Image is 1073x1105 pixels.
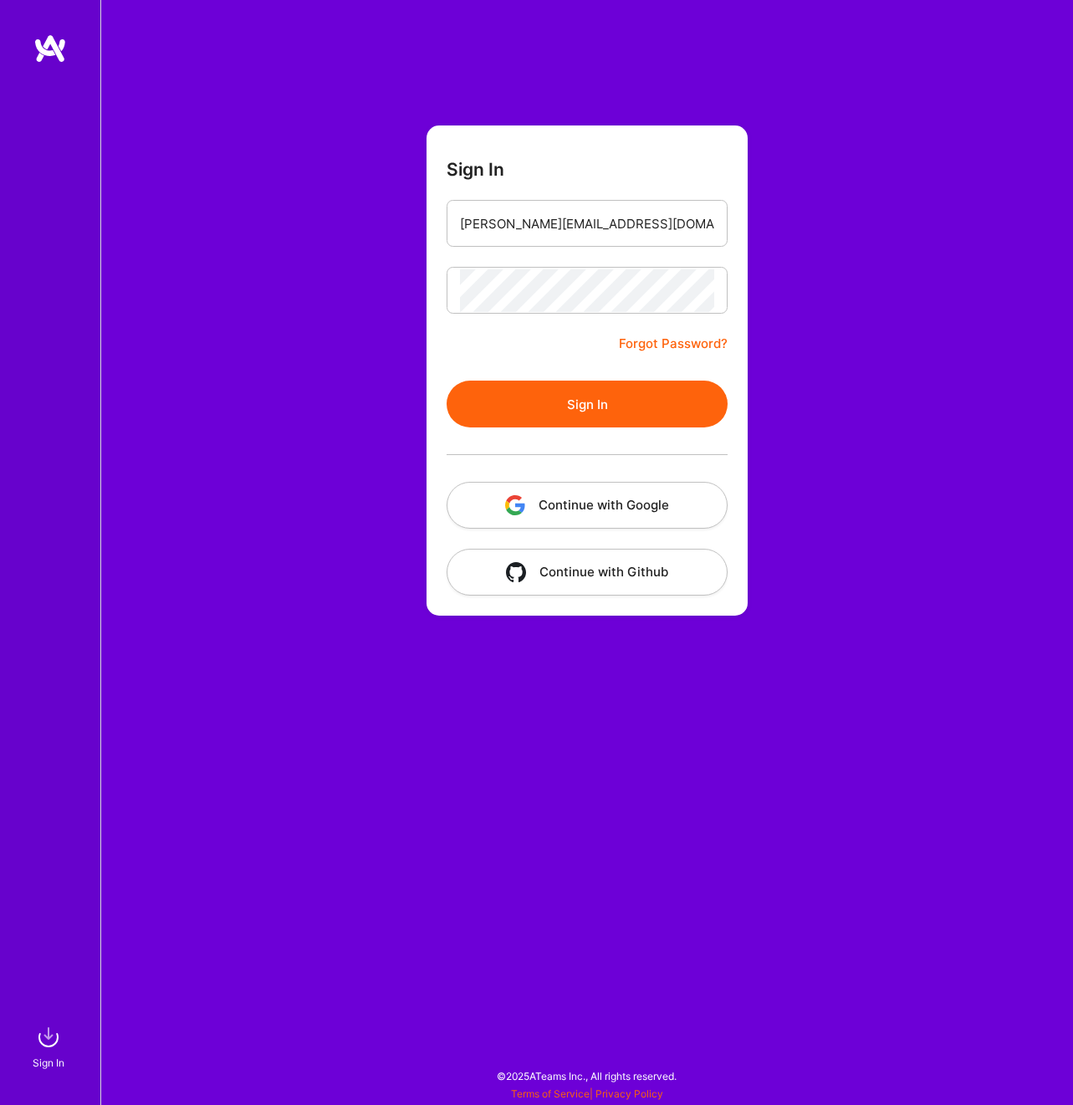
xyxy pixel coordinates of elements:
[460,202,714,245] input: Email...
[511,1087,663,1100] span: |
[447,159,504,180] h3: Sign In
[595,1087,663,1100] a: Privacy Policy
[447,549,728,596] button: Continue with Github
[447,482,728,529] button: Continue with Google
[32,1021,65,1054] img: sign in
[619,334,728,354] a: Forgot Password?
[506,562,526,582] img: icon
[447,381,728,427] button: Sign In
[35,1021,65,1072] a: sign inSign In
[100,1055,1073,1097] div: © 2025 ATeams Inc., All rights reserved.
[505,495,525,515] img: icon
[33,1054,64,1072] div: Sign In
[33,33,67,64] img: logo
[511,1087,590,1100] a: Terms of Service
